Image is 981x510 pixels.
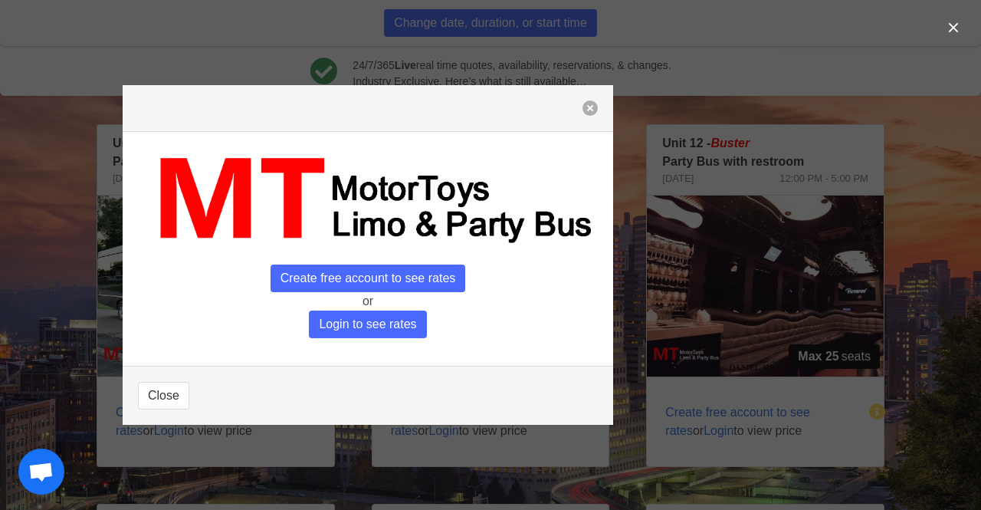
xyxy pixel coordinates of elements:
[18,449,64,495] a: Open chat
[138,382,189,410] button: Close
[138,292,598,311] p: or
[271,265,466,292] span: Create free account to see rates
[148,387,179,405] span: Close
[138,147,598,252] img: MT_logo_name.png
[309,311,426,338] span: Login to see rates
